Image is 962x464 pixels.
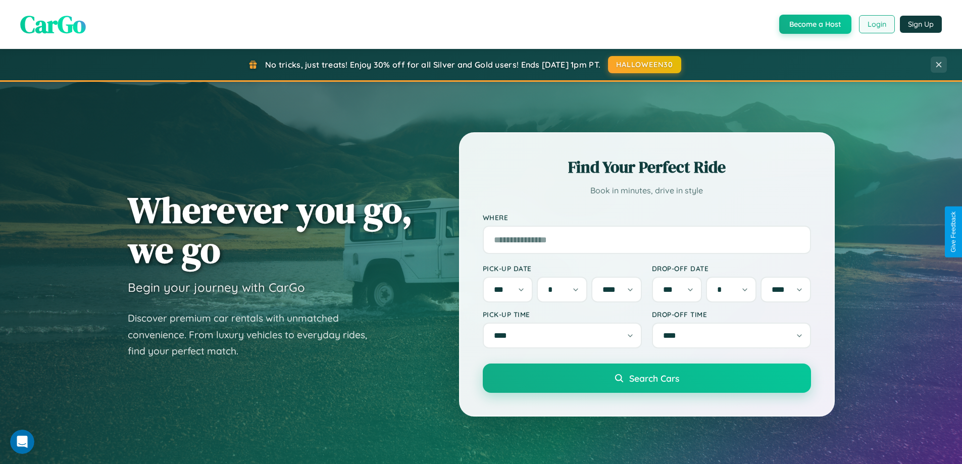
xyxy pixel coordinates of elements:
[629,373,679,384] span: Search Cars
[483,183,811,198] p: Book in minutes, drive in style
[128,280,305,295] h3: Begin your journey with CarGo
[608,56,681,73] button: HALLOWEEN30
[652,310,811,319] label: Drop-off Time
[779,15,851,34] button: Become a Host
[859,15,895,33] button: Login
[265,60,600,70] span: No tricks, just treats! Enjoy 30% off for all Silver and Gold users! Ends [DATE] 1pm PT.
[483,264,642,273] label: Pick-up Date
[652,264,811,273] label: Drop-off Date
[950,212,957,252] div: Give Feedback
[128,310,380,359] p: Discover premium car rentals with unmatched convenience. From luxury vehicles to everyday rides, ...
[483,213,811,222] label: Where
[483,310,642,319] label: Pick-up Time
[20,8,86,41] span: CarGo
[900,16,942,33] button: Sign Up
[10,430,34,454] iframe: Intercom live chat
[483,364,811,393] button: Search Cars
[128,190,413,270] h1: Wherever you go, we go
[483,156,811,178] h2: Find Your Perfect Ride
